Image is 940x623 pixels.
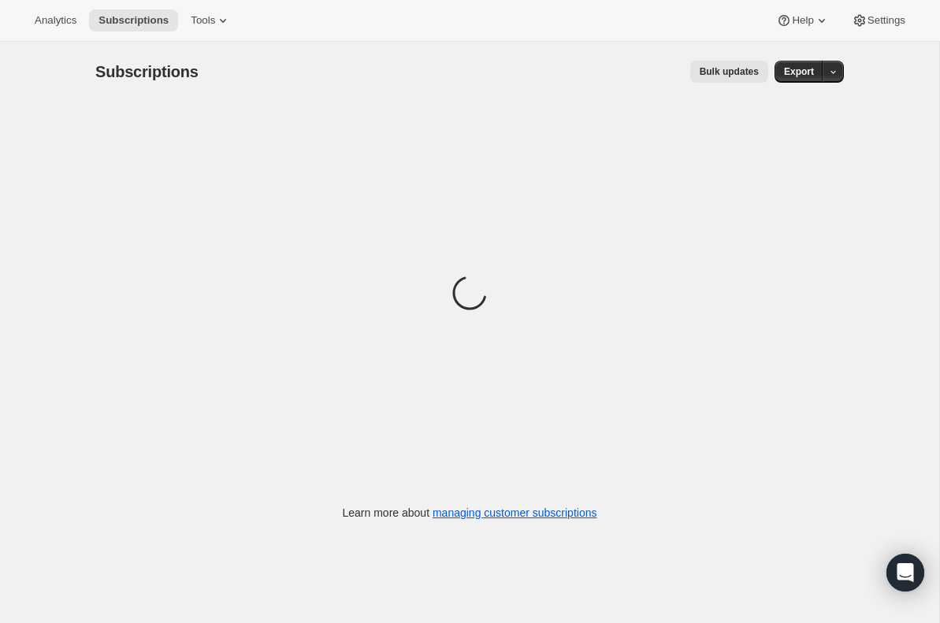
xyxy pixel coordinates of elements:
p: Learn more about [343,505,597,521]
button: Settings [842,9,915,32]
button: Subscriptions [89,9,178,32]
span: Help [792,14,813,27]
button: Tools [181,9,240,32]
button: Help [767,9,838,32]
span: Subscriptions [95,63,199,80]
span: Analytics [35,14,76,27]
span: Subscriptions [98,14,169,27]
button: Export [775,61,823,83]
span: Tools [191,14,215,27]
span: Export [784,65,814,78]
a: managing customer subscriptions [433,506,597,519]
div: Open Intercom Messenger [886,554,924,591]
button: Bulk updates [690,61,768,83]
button: Analytics [25,9,86,32]
span: Settings [868,14,905,27]
span: Bulk updates [700,65,759,78]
